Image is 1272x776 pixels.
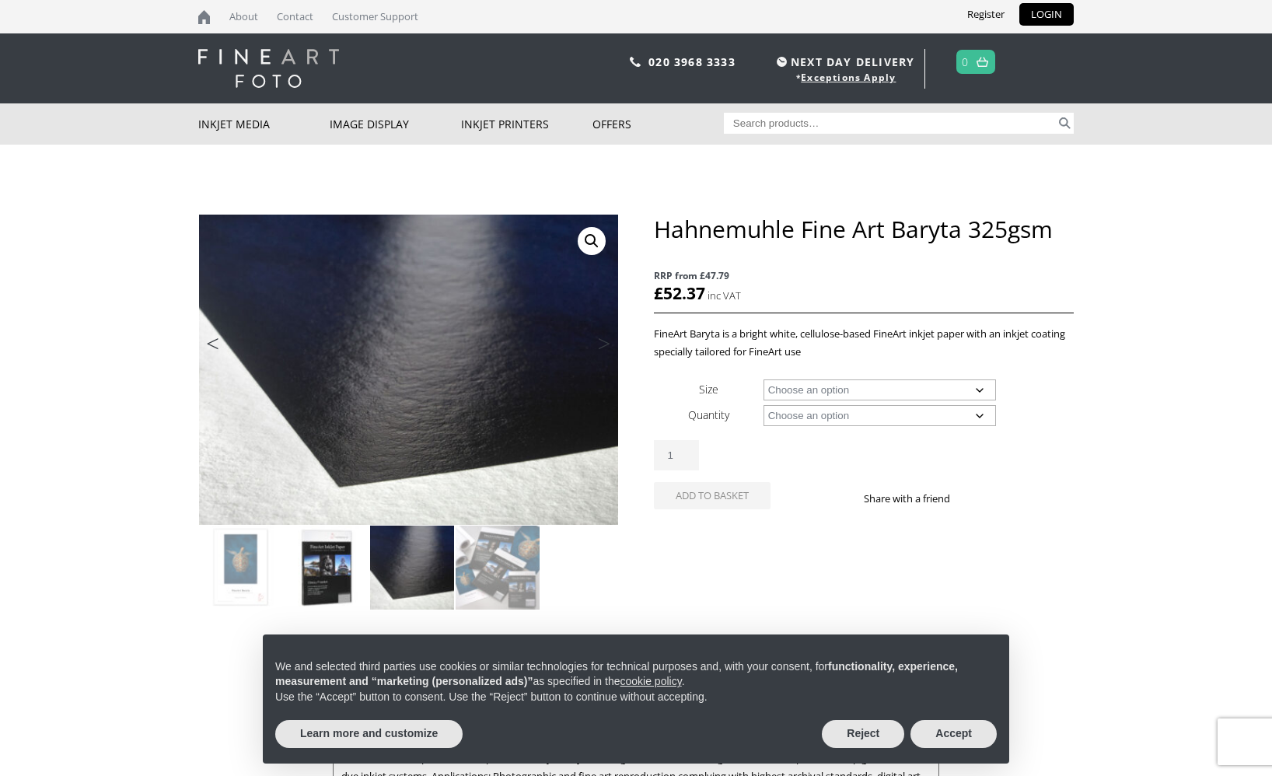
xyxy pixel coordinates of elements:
img: Hahnemuhle Fine Art Baryta 325gsm - Image 4 [456,526,540,610]
bdi: 52.37 [654,282,705,304]
img: Hahnemuhle Fine Art Baryta 325gsm - Image 3 [370,526,454,610]
a: Exceptions Apply [801,71,896,84]
span: RRP from £47.79 [654,267,1074,285]
a: Register [956,3,1016,26]
button: Search [1056,113,1074,134]
p: Share with a friend [864,490,969,508]
a: cookie policy [620,675,682,687]
button: Add to basket [654,482,771,509]
img: Hahnemuhle Fine Art Baryta 325gsm - Image 2 [285,526,369,610]
a: Offers [592,103,724,145]
a: 020 3968 3333 [648,54,736,69]
img: phone.svg [630,57,641,67]
a: Inkjet Printers [461,103,592,145]
a: View full-screen image gallery [578,227,606,255]
img: facebook sharing button [969,492,981,505]
img: Hahnemuhle Fine Art Baryta 325gsm [199,526,283,610]
span: £ [654,282,663,304]
a: Inkjet Media [198,103,330,145]
input: Product quantity [654,440,699,470]
label: Quantity [688,407,729,422]
p: We and selected third parties use cookies or similar technologies for technical purposes and, wit... [275,659,997,690]
img: email sharing button [1006,492,1019,505]
button: Reject [822,720,904,748]
button: Accept [910,720,997,748]
div: Notice [250,622,1022,776]
img: logo-white.svg [198,49,339,88]
strong: functionality, experience, measurement and “marketing (personalized ads)” [275,660,958,688]
label: Size [699,382,718,397]
a: Image Display [330,103,461,145]
img: basket.svg [977,57,988,67]
h1: Hahnemuhle Fine Art Baryta 325gsm [654,215,1074,243]
p: Use the “Accept” button to consent. Use the “Reject” button to continue without accepting. [275,690,997,705]
p: FineArt Baryta is a bright white, cellulose-based FineArt inkjet paper with an inkjet coating spe... [654,325,1074,361]
img: twitter sharing button [987,492,1000,505]
input: Search products… [724,113,1057,134]
button: Learn more and customize [275,720,463,748]
span: NEXT DAY DELIVERY [773,53,914,71]
img: time.svg [777,57,787,67]
a: 0 [962,51,969,73]
a: LOGIN [1019,3,1074,26]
